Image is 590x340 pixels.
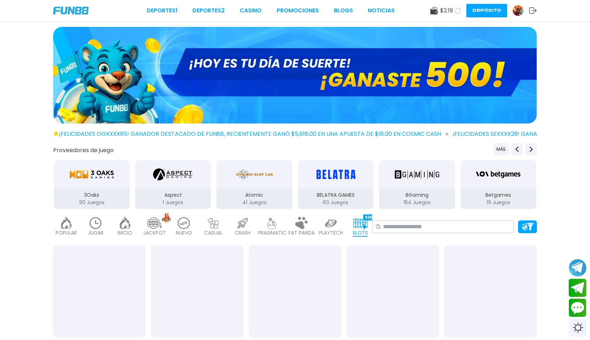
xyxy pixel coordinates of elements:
[54,191,130,199] p: 3Oaks
[192,6,225,15] a: Deportes2
[569,319,586,336] div: Switch theme
[466,4,507,17] button: Depósito
[353,229,368,237] p: SLOTS
[53,27,537,123] img: GANASTE 500
[569,279,586,297] button: Join telegram
[511,143,523,155] button: Previous providers
[265,217,279,229] img: pragmatic_light.webp
[133,160,214,210] button: Aspect
[214,160,295,210] button: Atomic
[162,213,171,222] img: hot
[59,217,73,229] img: popular_light.webp
[235,165,274,184] img: Atomic
[217,191,292,199] p: Atomic
[526,143,537,155] button: Next providers
[258,229,286,237] p: PRAGMATIC
[89,217,103,229] img: recent_light.webp
[569,299,586,317] button: Contact customer service
[353,217,367,229] img: slots_active.webp
[143,229,166,237] p: JACKPOT
[206,217,220,229] img: casual_light.webp
[476,165,521,184] img: Betgames
[153,165,193,184] img: Aspect
[53,7,89,15] img: Company Logo
[461,199,536,206] p: 19 Juegos
[376,160,458,210] button: BGaming
[298,191,374,199] p: BELATRA GAMES
[135,199,211,206] p: 1 Juegos
[277,6,319,15] a: Promociones
[147,217,162,229] img: jackpot_light.webp
[295,160,377,210] button: BELATRA GAMES
[59,130,448,138] span: ¡FELICIDADES ogxxxx85! GANADOR DESTACADO DE FUN88, RECIENTEMENTE GANÓ $5,618.00 EN UNA APUESTA DE...
[177,217,191,229] img: new_light.webp
[298,199,374,206] p: 60 Juegos
[569,259,586,277] button: Join telegram channel
[395,165,439,184] img: BGaming
[176,229,192,237] p: NUEVO
[379,191,455,199] p: BGaming
[512,5,529,16] a: Avatar
[458,160,539,210] button: Betgames
[494,143,508,155] button: Previous providers
[521,223,534,230] img: Platform Filter
[118,217,132,229] img: home_light.webp
[368,6,395,15] a: NOTICIAS
[56,229,77,237] p: POPULAR
[440,6,453,15] span: $ 2.19
[217,199,292,206] p: 41 Juegos
[118,229,132,237] p: INICIO
[235,229,251,237] p: CRASH
[147,6,178,15] a: Deportes1
[288,229,315,237] p: FAT PANDA
[294,217,309,229] img: fat_panda_light.webp
[88,229,103,237] p: JUGAR
[53,146,114,154] button: Proveedores de juego
[379,199,455,206] p: 154 Juegos
[69,165,114,184] img: 3Oaks
[363,214,377,220] div: 6364
[135,191,211,199] p: Aspect
[513,5,523,16] img: Avatar
[51,160,133,210] button: 3Oaks
[334,6,353,15] a: BLOGS
[324,217,338,229] img: playtech_light.webp
[240,6,262,15] a: CASINO
[236,217,250,229] img: crash_light.webp
[54,199,130,206] p: 90 Juegos
[204,229,223,237] p: CASUAL
[461,191,536,199] p: Betgames
[319,229,343,237] p: PLAYTECH
[313,165,358,184] img: BELATRA GAMES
